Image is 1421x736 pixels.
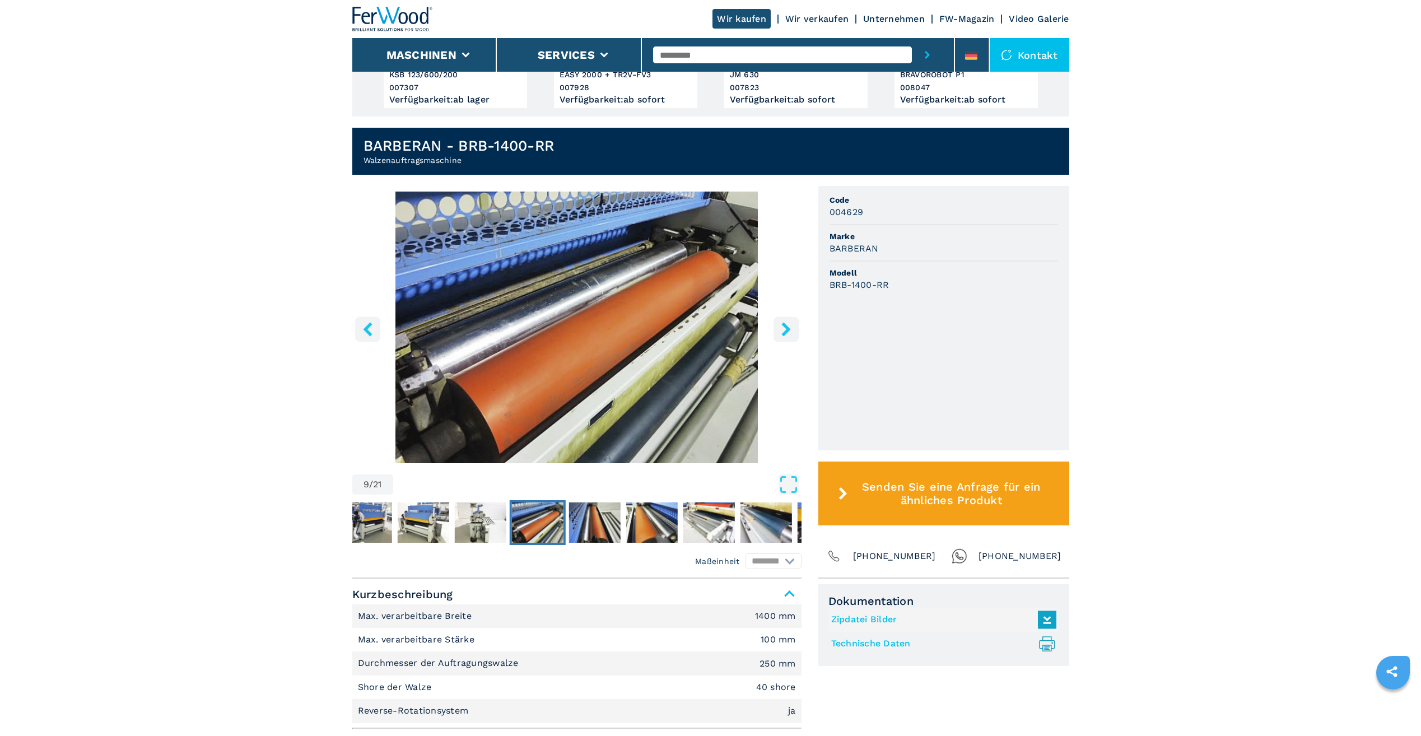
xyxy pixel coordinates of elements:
em: 40 shore [756,683,796,692]
p: Max. verarbeitbare Breite [358,610,475,622]
button: Go to Slide 6 [338,500,394,545]
img: Whatsapp [952,548,967,564]
img: 1bc3dd8f43346e38fd84564cef9a57ad [511,502,563,543]
div: Kontakt [990,38,1069,72]
button: Go to Slide 7 [395,500,451,545]
span: Code [830,194,1058,206]
div: Verfügbarkeit : ab lager [389,97,521,103]
button: Maschinen [386,48,456,62]
div: Kurzbeschreibung [352,604,802,723]
em: 1400 mm [755,612,796,621]
img: 1fcbe1e106a89e879737fa84514216c6 [797,502,849,543]
span: Modell [830,267,1058,278]
h3: 004629 [830,206,864,218]
img: 91cfc5c42507b20ae34002e0c8b46598 [740,502,791,543]
img: Ferwood [352,7,433,31]
button: Services [538,48,595,62]
h3: BARBERAN [830,242,879,255]
a: Zipdatei Bilder [831,611,1051,629]
span: Marke [830,231,1058,242]
button: Go to Slide 13 [738,500,794,545]
a: Wir kaufen [712,9,771,29]
a: Unternehmen [863,13,925,24]
div: Verfügbarkeit : ab sofort [900,97,1032,103]
h3: SCM BRAVOROBOT P1 008047 [900,55,1032,94]
button: submit-button [912,38,943,72]
a: Video Galerie [1009,13,1069,24]
img: 8f2d1a7255236ad3c60e3c557c344ee1 [683,502,734,543]
a: Wir verkaufen [785,13,849,24]
em: ja [788,706,796,715]
em: 100 mm [761,635,796,644]
p: Reverse-Rotationsystem [358,705,472,717]
button: left-button [355,316,380,342]
img: fea95889fb24f93dfb5da44d5d65b0ae [340,502,392,543]
a: Technische Daten [831,635,1051,653]
span: Kurzbeschreibung [352,584,802,604]
span: 9 [364,480,369,489]
span: Dokumentation [828,594,1059,608]
h3: CEFLA EASY 2000 + TR2V-FV3 007928 [560,55,692,94]
span: [PHONE_NUMBER] [853,548,936,564]
nav: Thumbnail Navigation [52,500,501,545]
div: Verfügbarkeit : ab sofort [560,97,692,103]
button: Go to Slide 9 [509,500,565,545]
iframe: Chat [1373,686,1413,728]
span: 21 [373,480,382,489]
a: sharethis [1378,658,1406,686]
img: 8fa433428116ab9b5944e9de5730bb6b [569,502,620,543]
img: Kontakt [1001,49,1012,60]
em: 250 mm [760,659,796,668]
img: Walzenauftragsmaschine BARBERAN BRB-1400-RR [352,192,802,463]
h2: Walzenauftragsmaschine [364,155,555,166]
button: Open Fullscreen [396,474,799,495]
span: [PHONE_NUMBER] [979,548,1061,564]
button: Go to Slide 12 [681,500,737,545]
h1: BARBERAN - BRB-1400-RR [364,137,555,155]
p: Shore der Walze [358,681,435,693]
button: right-button [774,316,799,342]
img: d766a224a031a290aa7f8b242f545c1b [397,502,449,543]
p: Max. verarbeitbare Stärke [358,633,478,646]
button: Go to Slide 8 [452,500,508,545]
span: Senden Sie eine Anfrage für ein ähnliches Produkt [852,480,1050,507]
img: Phone [826,548,842,564]
p: Durchmesser der Auftragungswalze [358,657,521,669]
button: Go to Slide 11 [623,500,679,545]
span: / [369,480,373,489]
h3: BRB-1400-RR [830,278,889,291]
div: Go to Slide 9 [352,192,802,463]
img: c7cbfeb7f17bd256de070236f2de4ba0 [454,502,506,543]
h3: BARBERAN JM 630 007823 [730,55,862,94]
button: Senden Sie eine Anfrage für ein ähnliches Produkt [818,462,1069,525]
div: Verfügbarkeit : ab sofort [730,97,862,103]
button: Go to Slide 14 [795,500,851,545]
img: 058b44e799edfcc2db9897c5f3b6ecef [626,502,677,543]
em: Maßeinheit [695,556,740,567]
button: Go to Slide 10 [566,500,622,545]
a: FW-Magazin [939,13,995,24]
h3: WANDRES KSB 123/600/200 007307 [389,55,521,94]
